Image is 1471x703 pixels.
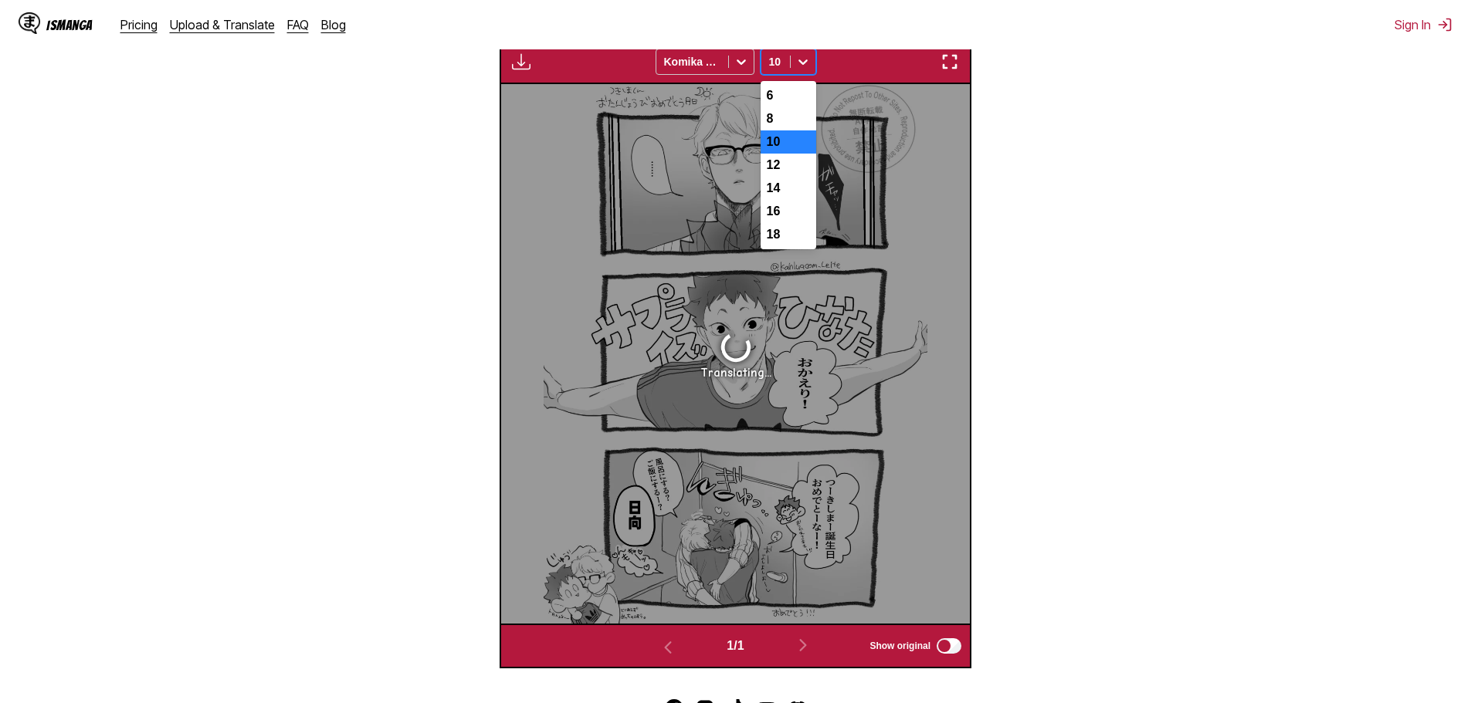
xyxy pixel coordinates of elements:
a: Blog [321,17,346,32]
button: Sign In [1395,17,1452,32]
img: Download translated images [512,52,530,71]
div: 10 [761,130,816,154]
div: IsManga [46,18,93,32]
a: Upload & Translate [170,17,275,32]
img: Enter fullscreen [941,52,959,71]
a: IsManga LogoIsManga [19,12,120,37]
img: Previous page [659,638,677,657]
div: 8 [761,107,816,130]
div: Translating... [700,366,771,380]
img: IsManga Logo [19,12,40,34]
img: Next page [794,636,812,654]
a: Pricing [120,17,158,32]
div: 12 [761,154,816,177]
span: Show original [869,640,930,651]
img: Sign out [1437,17,1452,32]
input: Show original [937,638,961,654]
div: 18 [761,223,816,246]
img: Loading [717,329,754,366]
a: FAQ [287,17,309,32]
div: 6 [761,84,816,107]
span: 1 / 1 [727,639,744,653]
div: 16 [761,200,816,223]
div: 14 [761,177,816,200]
